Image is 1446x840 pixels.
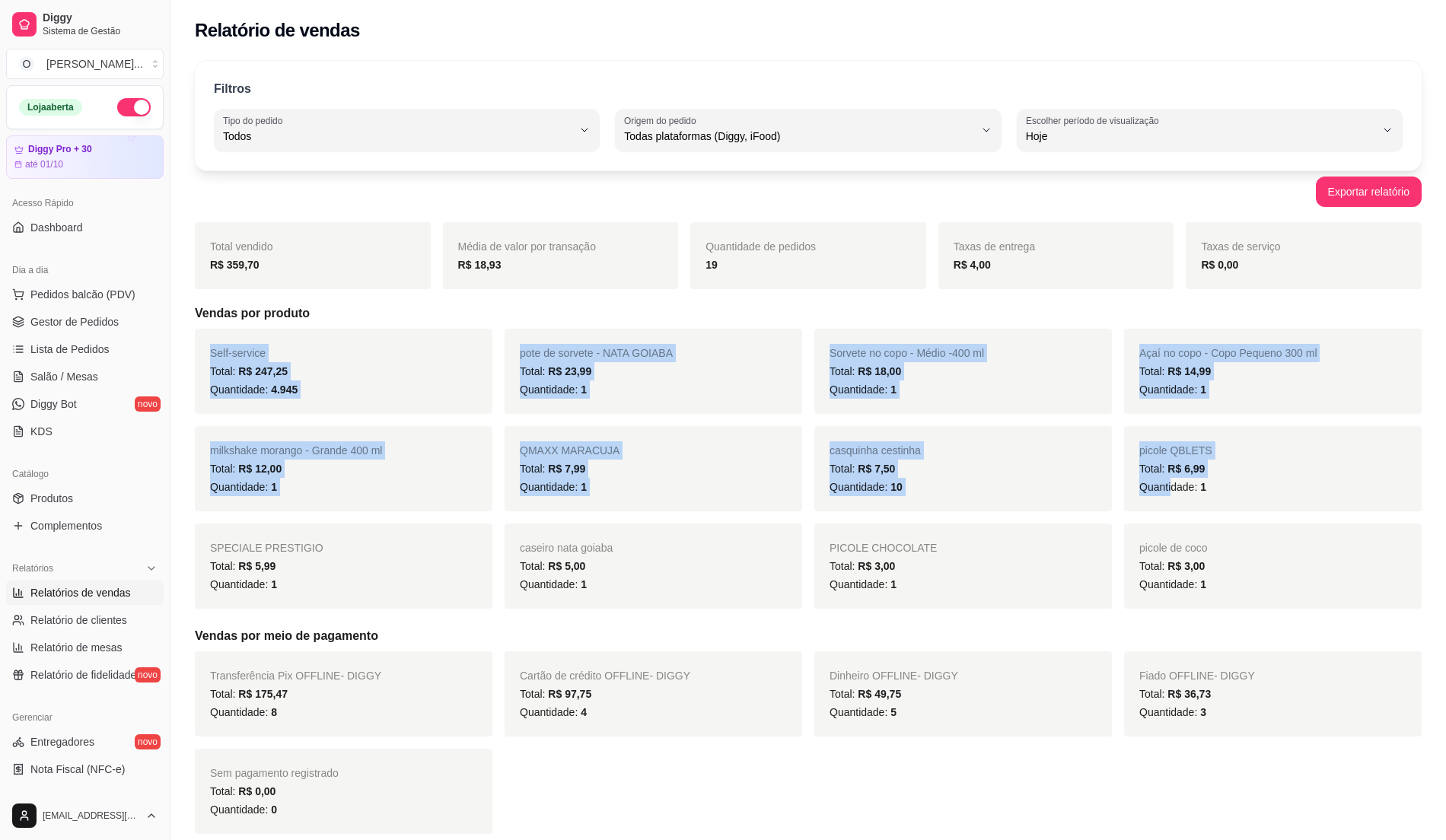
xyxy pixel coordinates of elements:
span: SPECIALE PRESTIGIO [210,542,323,554]
span: pote de sorvete - NATA GOIABA [520,347,673,359]
span: Total: [1139,688,1211,700]
span: QMAXX MARACUJA [520,444,619,457]
span: Todas plataformas (Diggy, iFood) [624,129,973,144]
a: Diggy Botnovo [6,392,164,416]
span: R$ 3,00 [1167,560,1205,572]
button: Exportar relatório [1316,177,1422,207]
span: Total: [210,785,276,797]
span: Quantidade: [1139,578,1206,590]
a: Relatórios de vendas [6,581,164,605]
span: 0 [271,803,277,816]
label: Origem do pedido [624,114,701,127]
span: Total: [210,463,282,475]
span: Total: [520,688,591,700]
a: Relatório de mesas [6,635,164,660]
a: Entregadoresnovo [6,730,164,754]
span: Quantidade: [210,481,277,493]
a: Lista de Pedidos [6,337,164,361]
span: Self-service [210,347,266,359]
label: Escolher período de visualização [1026,114,1164,127]
span: 4 [581,706,587,718]
span: Total: [210,560,276,572]
span: Açaí no copo - Copo Pequeno 300 ml [1139,347,1317,359]
h5: Vendas por produto [195,304,1422,323]
span: 1 [1200,578,1206,590]
span: Hoje [1026,129,1375,144]
span: Média de valor por transação [458,240,596,253]
span: Quantidade de pedidos [705,240,816,253]
span: Fiado OFFLINE - DIGGY [1139,670,1255,682]
span: Quantidade: [830,481,903,493]
article: Diggy Pro + 30 [28,144,92,155]
span: R$ 97,75 [548,688,591,700]
span: Quantidade: [520,481,587,493]
span: Cartão de crédito OFFLINE - DIGGY [520,670,690,682]
button: Escolher período de visualizaçãoHoje [1017,109,1403,151]
span: KDS [30,424,53,439]
span: [EMAIL_ADDRESS][DOMAIN_NAME] [43,810,139,822]
span: Total: [520,365,591,377]
span: Salão / Mesas [30,369,98,384]
span: R$ 175,47 [238,688,288,700]
button: Select a team [6,49,164,79]
article: até 01/10 [25,158,63,170]
span: Total vendido [210,240,273,253]
a: Nota Fiscal (NFC-e) [6,757,164,781]
span: 1 [581,481,587,493]
span: Transferência Pix OFFLINE - DIGGY [210,670,381,682]
span: Quantidade: [1139,481,1206,493]
span: 10 [890,481,903,493]
div: [PERSON_NAME] ... [46,56,143,72]
span: Quantidade: [830,383,897,396]
span: Pedidos balcão (PDV) [30,287,135,302]
span: Todos [223,129,572,144]
button: Tipo do pedidoTodos [214,109,600,151]
a: Diggy Pro + 30até 01/10 [6,135,164,179]
span: Total: [1139,365,1211,377]
span: Total: [1139,463,1205,475]
span: Quantidade: [1139,383,1206,396]
span: casquinha cestinha [830,444,921,457]
span: Total: [830,365,901,377]
h2: Relatório de vendas [195,18,360,43]
span: 1 [890,383,897,396]
span: Total: [830,688,901,700]
span: R$ 12,00 [238,463,282,475]
button: Alterar Status [117,98,151,116]
p: Filtros [214,80,251,98]
span: R$ 7,99 [548,463,585,475]
div: Catálogo [6,462,164,486]
span: 3 [1200,706,1206,718]
a: KDS [6,419,164,444]
span: R$ 6,99 [1167,463,1205,475]
span: 5 [890,706,897,718]
strong: R$ 18,93 [458,259,502,271]
span: Quantidade: [520,383,587,396]
span: 8 [271,706,277,718]
span: Relatórios [12,562,53,574]
span: Relatório de clientes [30,612,127,628]
span: Total: [520,463,585,475]
div: Dia a dia [6,258,164,282]
div: Loja aberta [19,99,82,116]
a: Complementos [6,514,164,538]
span: Total: [1139,560,1205,572]
span: Diggy [43,11,158,25]
span: 1 [581,578,587,590]
span: picole de coco [1139,542,1208,554]
span: Dinheiro OFFLINE - DIGGY [830,670,958,682]
span: R$ 0,00 [238,785,276,797]
span: R$ 7,50 [858,463,895,475]
span: Total: [830,560,895,572]
button: Origem do pedidoTodas plataformas (Diggy, iFood) [615,109,1001,151]
strong: R$ 359,70 [210,259,260,271]
span: milkshake morango - Grande 400 ml [210,444,382,457]
span: 1 [581,383,587,396]
span: Produtos [30,491,73,506]
span: O [19,56,34,72]
span: Total: [520,560,585,572]
span: R$ 14,99 [1167,365,1211,377]
span: Quantidade: [520,578,587,590]
span: Dashboard [30,220,83,235]
span: Total: [830,463,895,475]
